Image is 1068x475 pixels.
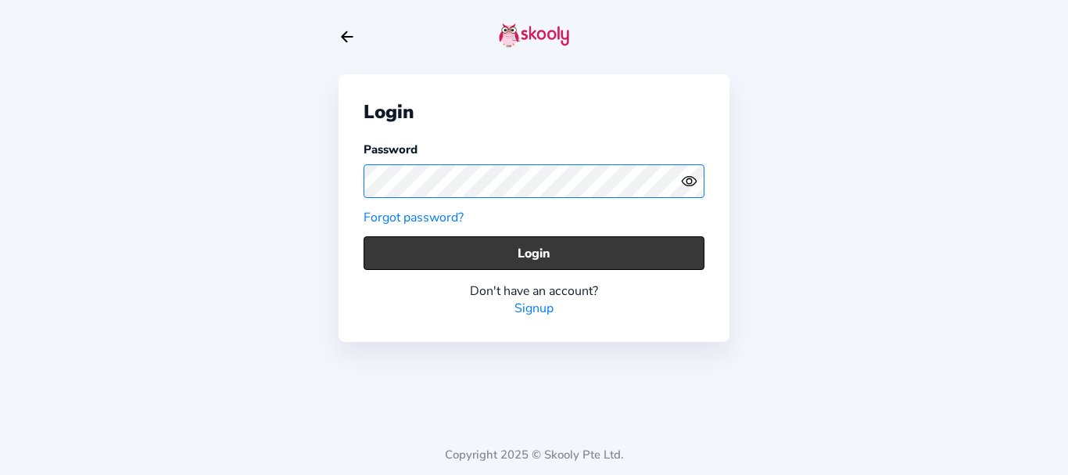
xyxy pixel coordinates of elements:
[364,99,704,124] div: Login
[364,209,464,226] a: Forgot password?
[364,282,704,300] div: Don't have an account?
[681,173,704,189] button: eye outlineeye off outline
[681,173,697,189] ion-icon: eye outline
[364,236,704,270] button: Login
[514,300,554,317] a: Signup
[364,142,418,157] label: Password
[499,23,569,48] img: skooly-logo.png
[339,28,356,45] button: arrow back outline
